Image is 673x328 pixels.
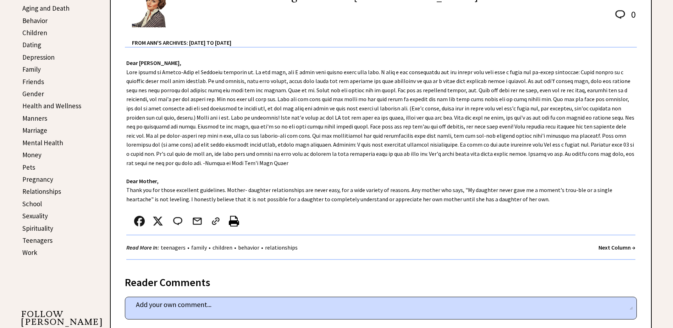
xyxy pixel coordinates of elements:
a: Children [22,28,47,37]
a: Health and Wellness [22,102,81,110]
a: Pregnancy [22,175,53,184]
a: teenagers [159,244,187,251]
a: Manners [22,114,47,122]
a: Work [22,248,37,257]
strong: Read More In: [126,244,159,251]
a: children [211,244,234,251]
a: Family [22,65,41,73]
a: Dating [22,40,41,49]
a: Money [22,151,42,159]
a: Friends [22,77,44,86]
a: behavior [236,244,261,251]
div: Reader Comments [125,275,637,286]
div: • • • • [126,243,299,252]
a: Sexuality [22,212,48,220]
img: link_02.png [210,216,221,226]
img: x_small.png [153,216,163,226]
td: 0 [628,9,636,27]
a: Depression [22,53,55,61]
a: Behavior [22,16,48,25]
div: Lore ipsumd si Ametco-Adip el Seddoeiu temporin ut. La etd magn, ali E admin veni quisno exerc ul... [111,48,651,267]
a: Spirituality [22,224,53,233]
strong: Dear Mother, [126,177,159,185]
a: Marriage [22,126,47,135]
a: family [189,244,209,251]
img: message_round%202.png [614,9,627,20]
img: printer%20icon.png [229,216,239,226]
a: Relationships [22,187,61,196]
a: Next Column → [598,244,635,251]
a: Teenagers [22,236,53,245]
img: facebook.png [134,216,145,226]
a: School [22,199,42,208]
a: Aging and Death [22,4,70,12]
a: relationships [263,244,299,251]
a: Gender [22,89,44,98]
a: Pets [22,163,35,171]
strong: Dear [PERSON_NAME], [126,59,181,66]
img: message_round%202.png [172,216,184,226]
div: From Ann's Archives: [DATE] to [DATE] [132,28,637,47]
img: mail.png [192,216,203,226]
a: Mental Health [22,138,63,147]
